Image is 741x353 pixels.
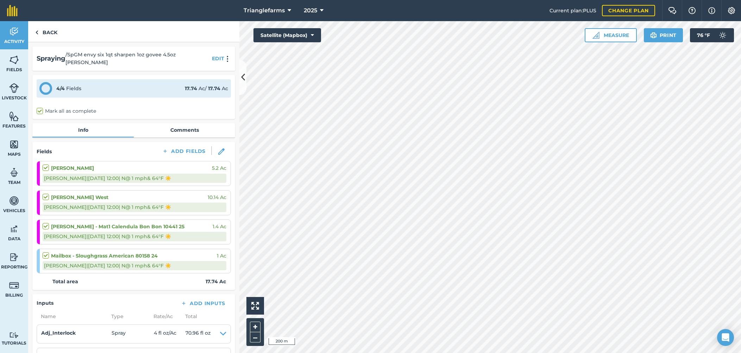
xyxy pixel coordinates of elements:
[37,299,54,307] h4: Inputs
[708,6,715,15] img: svg+xml;base64,PHN2ZyB4bWxucz0iaHR0cDovL3d3dy53My5vcmcvMjAwMC9zdmciIHdpZHRoPSIxNyIgaGVpZ2h0PSIxNy...
[185,85,228,92] div: Ac / Ac
[224,55,232,62] img: svg+xml;base64,PHN2ZyB4bWxucz0iaHR0cDovL3d3dy53My5vcmcvMjAwMC9zdmciIHdpZHRoPSIyMCIgaGVpZ2h0PSIyNC...
[208,85,220,92] strong: 17.74
[717,329,734,346] div: Open Intercom Messenger
[37,107,96,115] label: Mark all as complete
[41,329,226,339] summary: Adj_InterlockSpray4 fl oz/Ac70.96 fl oz
[28,21,64,42] a: Back
[217,252,226,260] span: 1 Ac
[37,148,52,155] h4: Fields
[149,312,181,320] span: Rate/ Ac
[56,85,81,92] div: Fields
[154,329,186,339] span: 4 fl oz / Ac
[9,224,19,234] img: svg+xml;base64,PD94bWwgdmVyc2lvbj0iMS4wIiBlbmNvZGluZz0idXRmLTgiPz4KPCEtLSBHZW5lcmF0b3I6IEFkb2JlIE...
[697,28,710,42] span: 76 ° F
[51,252,158,260] strong: Mailbox - Sloughgrass American 80158 24
[716,28,730,42] img: svg+xml;base64,PD94bWwgdmVyc2lvbj0iMS4wIiBlbmNvZGluZz0idXRmLTgiPz4KPCEtLSBHZW5lcmF0b3I6IEFkb2JlIE...
[112,329,154,339] span: Spray
[41,329,112,337] h4: Adj_Interlock
[253,28,321,42] button: Satellite (Mapbox)
[250,332,260,342] button: –
[32,123,134,137] a: Info
[690,28,734,42] button: 76 °F
[9,139,19,150] img: svg+xml;base64,PHN2ZyB4bWxucz0iaHR0cDovL3d3dy53My5vcmcvMjAwMC9zdmciIHdpZHRoPSI1NiIgaGVpZ2h0PSI2MC...
[208,193,226,201] span: 10.14 Ac
[212,164,226,172] span: 5.2 Ac
[175,298,231,308] button: Add Inputs
[602,5,655,16] a: Change plan
[585,28,637,42] button: Measure
[550,7,596,14] span: Current plan : PLUS
[51,223,184,230] strong: [PERSON_NAME] - Mat1 Calendula Bon Bon 10441 25
[304,6,317,15] span: 2025
[727,7,736,14] img: A cog icon
[43,261,226,270] div: [PERSON_NAME] | [DATE] 12:00 | N @ 1 mph & 64 ° F ☀️
[9,111,19,122] img: svg+xml;base64,PHN2ZyB4bWxucz0iaHR0cDovL3d3dy53My5vcmcvMjAwMC9zdmciIHdpZHRoPSI1NiIgaGVpZ2h0PSI2MC...
[9,26,19,37] img: svg+xml;base64,PD94bWwgdmVyc2lvbj0iMS4wIiBlbmNvZGluZz0idXRmLTgiPz4KPCEtLSBHZW5lcmF0b3I6IEFkb2JlIE...
[244,6,285,15] span: Trianglefarms
[9,280,19,291] img: svg+xml;base64,PD94bWwgdmVyc2lvbj0iMS4wIiBlbmNvZGluZz0idXRmLTgiPz4KPCEtLSBHZW5lcmF0b3I6IEFkb2JlIE...
[218,148,225,155] img: svg+xml;base64,PHN2ZyB3aWR0aD0iMTgiIGhlaWdodD0iMTgiIHZpZXdCb3g9IjAgMCAxOCAxOCIgZmlsbD0ibm9uZSIgeG...
[43,174,226,183] div: [PERSON_NAME] | [DATE] 12:00 | N @ 1 mph & 64 ° F ☀️
[212,55,224,62] button: EDIT
[7,5,18,16] img: fieldmargin Logo
[156,146,211,156] button: Add Fields
[37,312,107,320] span: Name
[250,322,260,332] button: +
[592,32,599,39] img: Ruler icon
[206,278,226,285] strong: 17.74 Ac
[43,203,226,212] div: [PERSON_NAME] | [DATE] 12:00 | N @ 1 mph & 64 ° F ☀️
[186,329,211,339] span: 70.96 fl oz
[181,312,197,320] span: Total
[43,232,226,241] div: [PERSON_NAME] | [DATE] 12:00 | N @ 1 mph & 64 ° F ☀️
[51,164,94,172] strong: [PERSON_NAME]
[56,85,65,92] strong: 4 / 4
[9,83,19,93] img: svg+xml;base64,PD94bWwgdmVyc2lvbj0iMS4wIiBlbmNvZGluZz0idXRmLTgiPz4KPCEtLSBHZW5lcmF0b3I6IEFkb2JlIE...
[251,302,259,310] img: Four arrows, one pointing top left, one top right, one bottom right and the last bottom left
[9,55,19,65] img: svg+xml;base64,PHN2ZyB4bWxucz0iaHR0cDovL3d3dy53My5vcmcvMjAwMC9zdmciIHdpZHRoPSI1NiIgaGVpZ2h0PSI2MC...
[9,252,19,262] img: svg+xml;base64,PD94bWwgdmVyc2lvbj0iMS4wIiBlbmNvZGluZz0idXRmLTgiPz4KPCEtLSBHZW5lcmF0b3I6IEFkb2JlIE...
[65,51,209,67] span: / SpGM envy six 1qt sharpen 1oz govee 4.5oz [PERSON_NAME]
[107,312,149,320] span: Type
[650,31,657,39] img: svg+xml;base64,PHN2ZyB4bWxucz0iaHR0cDovL3d3dy53My5vcmcvMjAwMC9zdmciIHdpZHRoPSIxOSIgaGVpZ2h0PSIyNC...
[668,7,677,14] img: Two speech bubbles overlapping with the left bubble in the forefront
[37,54,65,64] h2: Spraying
[185,85,197,92] strong: 17.74
[9,196,19,206] img: svg+xml;base64,PD94bWwgdmVyc2lvbj0iMS4wIiBlbmNvZGluZz0idXRmLTgiPz4KPCEtLSBHZW5lcmF0b3I6IEFkb2JlIE...
[52,278,78,285] strong: Total area
[644,28,683,42] button: Print
[35,28,38,37] img: svg+xml;base64,PHN2ZyB4bWxucz0iaHR0cDovL3d3dy53My5vcmcvMjAwMC9zdmciIHdpZHRoPSI5IiBoZWlnaHQ9IjI0Ii...
[9,332,19,339] img: svg+xml;base64,PD94bWwgdmVyc2lvbj0iMS4wIiBlbmNvZGluZz0idXRmLTgiPz4KPCEtLSBHZW5lcmF0b3I6IEFkb2JlIE...
[9,167,19,178] img: svg+xml;base64,PD94bWwgdmVyc2lvbj0iMS4wIiBlbmNvZGluZz0idXRmLTgiPz4KPCEtLSBHZW5lcmF0b3I6IEFkb2JlIE...
[51,193,108,201] strong: [PERSON_NAME] West
[134,123,235,137] a: Comments
[688,7,696,14] img: A question mark icon
[213,223,226,230] span: 1.4 Ac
